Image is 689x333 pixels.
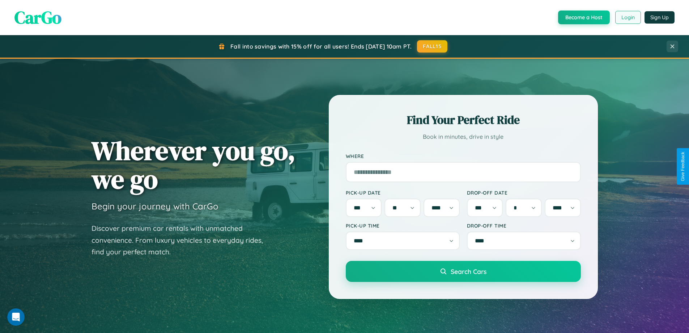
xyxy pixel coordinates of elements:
button: Login [615,11,641,24]
label: Where [346,153,581,159]
p: Book in minutes, drive in style [346,132,581,142]
button: Become a Host [558,11,610,24]
h2: Find Your Perfect Ride [346,112,581,128]
h3: Begin your journey with CarGo [92,201,218,212]
span: CarGo [14,5,61,29]
label: Pick-up Time [346,222,460,229]
button: Search Cars [346,261,581,282]
button: FALL15 [417,40,447,53]
label: Drop-off Date [467,190,581,196]
label: Drop-off Time [467,222,581,229]
div: Give Feedback [680,152,685,181]
label: Pick-up Date [346,190,460,196]
h1: Wherever you go, we go [92,136,295,193]
button: Sign Up [645,11,675,24]
span: Fall into savings with 15% off for all users! Ends [DATE] 10am PT. [230,43,412,50]
p: Discover premium car rentals with unmatched convenience. From luxury vehicles to everyday rides, ... [92,222,272,258]
span: Search Cars [451,267,486,275]
iframe: Intercom live chat [7,308,25,326]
